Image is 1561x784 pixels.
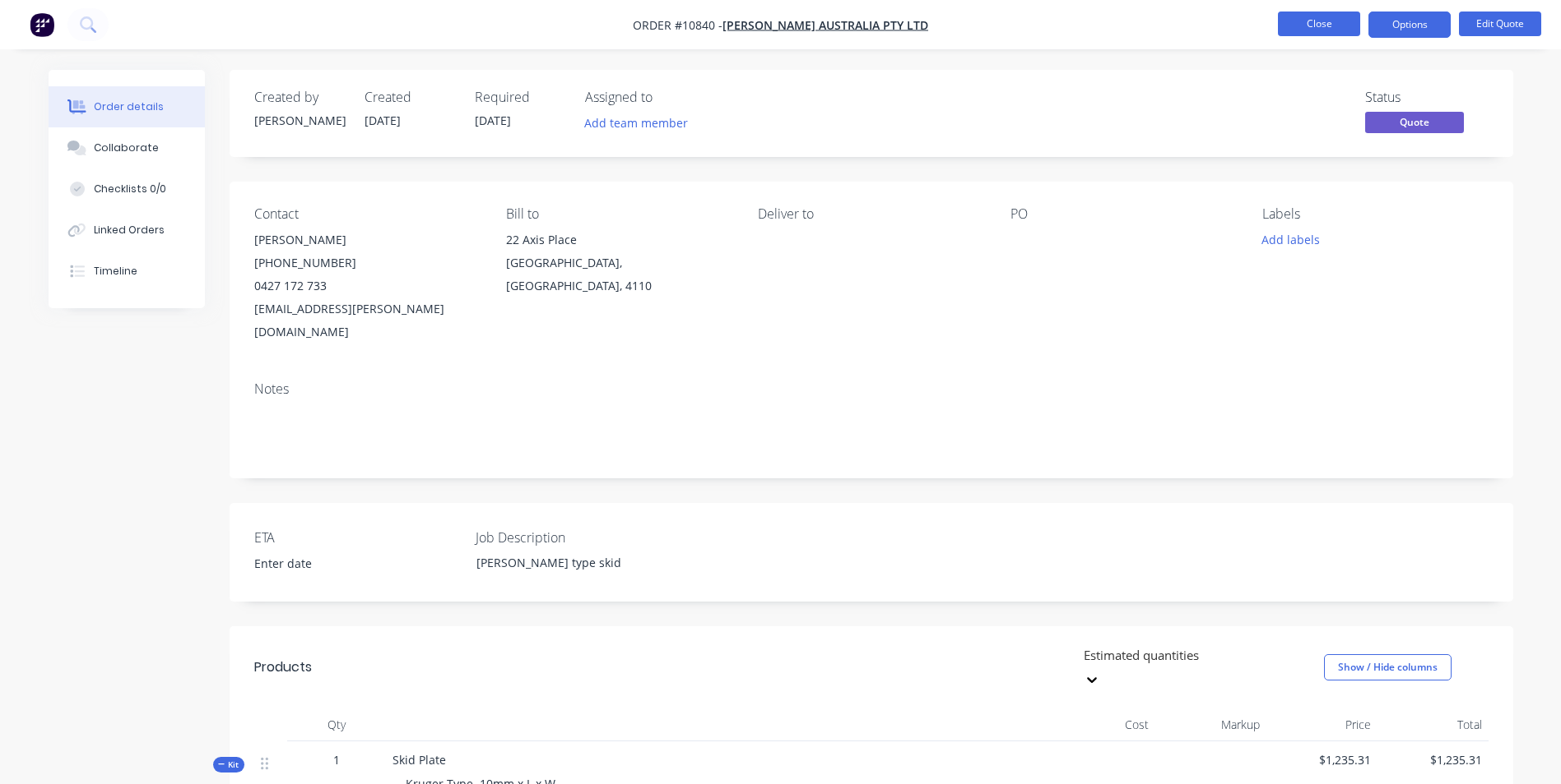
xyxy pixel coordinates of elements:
button: Close [1278,12,1360,36]
span: $1,235.31 [1384,751,1482,768]
span: [DATE] [365,113,401,128]
div: [PERSON_NAME] type skid [463,551,669,574]
div: Order details [94,99,164,114]
div: Bill to [506,206,732,222]
button: Checklists 0/0 [49,168,205,210]
button: Add team member [575,112,696,134]
input: Enter date [243,551,448,576]
div: Status [1365,90,1489,105]
span: Order #10840 - [633,17,722,33]
span: Quote [1365,112,1464,132]
div: Qty [287,708,386,741]
div: Assigned to [585,90,750,105]
div: [EMAIL_ADDRESS][PERSON_NAME][DOMAIN_NAME] [254,297,480,344]
div: [GEOGRAPHIC_DATA], [GEOGRAPHIC_DATA], 4110 [506,251,732,297]
span: $1,235.31 [1273,751,1371,768]
button: Options [1368,12,1451,38]
div: Created by [254,90,345,105]
span: Skid Plate [393,752,446,768]
label: ETA [254,528,460,547]
div: Deliver to [758,206,983,222]
button: Show / Hide columns [1324,654,1452,680]
div: 22 Axis Place [506,228,732,251]
span: [DATE] [475,113,511,128]
div: Timeline [94,264,137,279]
div: Products [254,657,312,677]
span: 1 [333,751,340,768]
button: Linked Orders [49,210,205,251]
button: Edit Quote [1459,12,1541,36]
div: [PHONE_NUMBER] [254,251,480,274]
div: Labels [1262,206,1488,222]
button: Kit [213,757,244,772]
div: 0427 172 733 [254,274,480,297]
div: PO [1010,206,1236,222]
div: Required [475,90,565,105]
div: Total [1377,708,1489,741]
button: Add team member [585,112,697,134]
a: [PERSON_NAME] Australia Pty Ltd [722,17,928,33]
div: Cost [1044,708,1155,741]
div: Contact [254,206,480,222]
div: Markup [1155,708,1266,741]
div: Price [1266,708,1377,741]
div: Notes [254,381,1489,397]
button: Order details [49,86,205,127]
button: Collaborate [49,127,205,168]
button: Timeline [49,251,205,292]
div: [PERSON_NAME][PHONE_NUMBER]0427 172 733[EMAIL_ADDRESS][PERSON_NAME][DOMAIN_NAME] [254,228,480,344]
div: 22 Axis Place[GEOGRAPHIC_DATA], [GEOGRAPHIC_DATA], 4110 [506,228,732,297]
div: Linked Orders [94,223,165,238]
div: [PERSON_NAME] [254,228,480,251]
span: Kit [218,759,239,771]
div: Collaborate [94,141,159,155]
div: Checklists 0/0 [94,182,166,196]
label: Job Description [476,528,681,547]
img: Factory [30,12,54,37]
div: Created [365,90,455,105]
button: Add labels [1253,228,1329,251]
div: [PERSON_NAME] [254,112,345,129]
